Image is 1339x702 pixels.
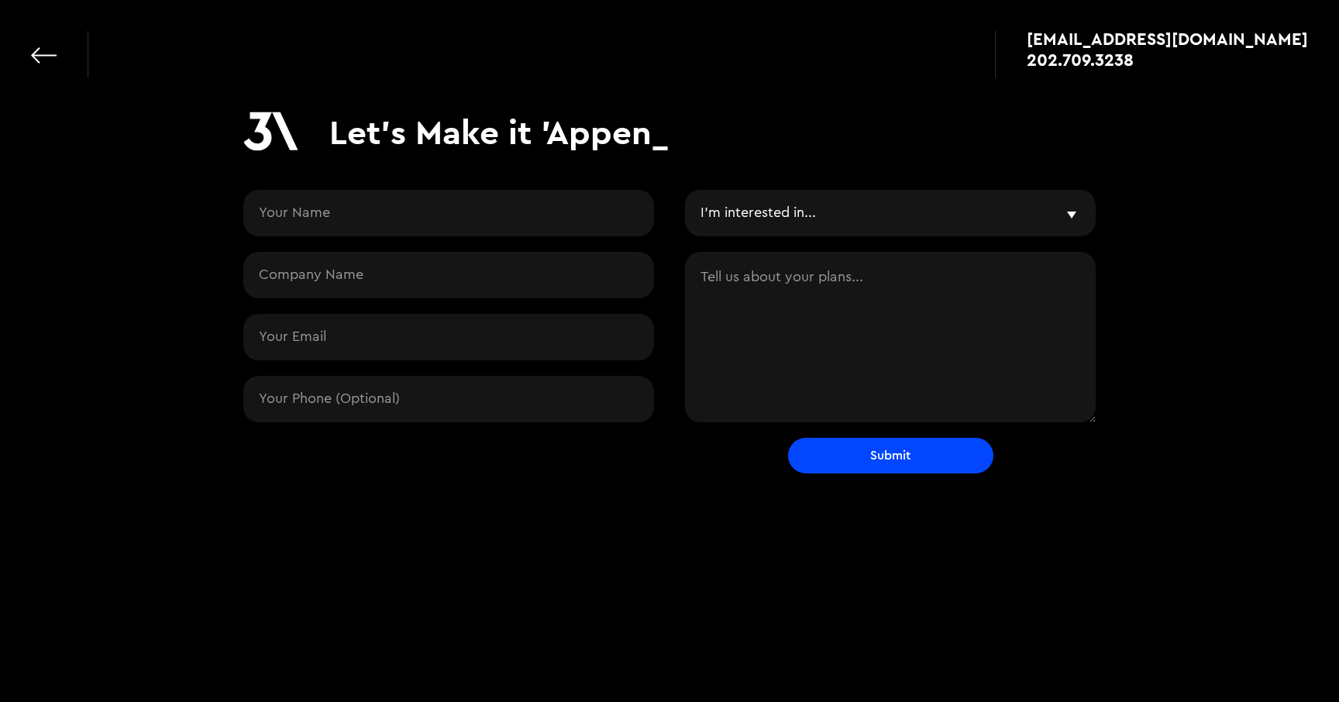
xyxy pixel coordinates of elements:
input: Company Name [243,252,654,298]
a: [EMAIL_ADDRESS][DOMAIN_NAME] [1027,31,1308,46]
form: Contact Request [243,190,1096,473]
input: Your Email [243,314,654,360]
div: 202.709.3238 [1027,52,1134,67]
h1: Let's Make it 'Appen_ [329,112,669,153]
input: Your Name [243,190,654,236]
a: 202.709.3238 [1027,52,1308,67]
input: Your Phone (Optional) [243,376,654,422]
input: Submit [788,438,993,473]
